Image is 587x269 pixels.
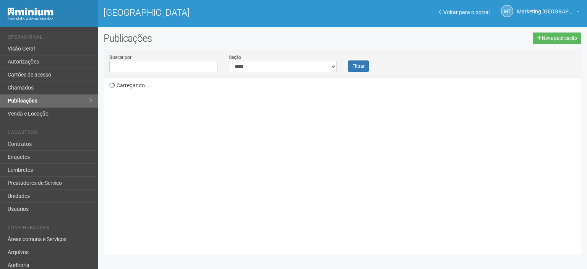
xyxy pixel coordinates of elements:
div: Carregando... [109,78,581,249]
a: Marketing [GEOGRAPHIC_DATA] [517,10,579,16]
li: Operacional [8,34,92,42]
a: MT [501,5,513,17]
h2: Publicações [104,33,296,44]
li: Configurações [8,225,92,233]
img: Minium [8,8,54,16]
h1: [GEOGRAPHIC_DATA] [104,8,337,18]
span: Marketing Taquara Plaza [517,1,574,15]
a: Voltar para o portal [439,9,490,15]
li: Cadastros [8,130,92,138]
a: Nova publicação [533,33,581,44]
label: Seção [229,54,241,61]
div: Painel do Administrador [8,16,92,23]
label: Buscar por [109,54,131,61]
button: Filtrar [348,60,369,72]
